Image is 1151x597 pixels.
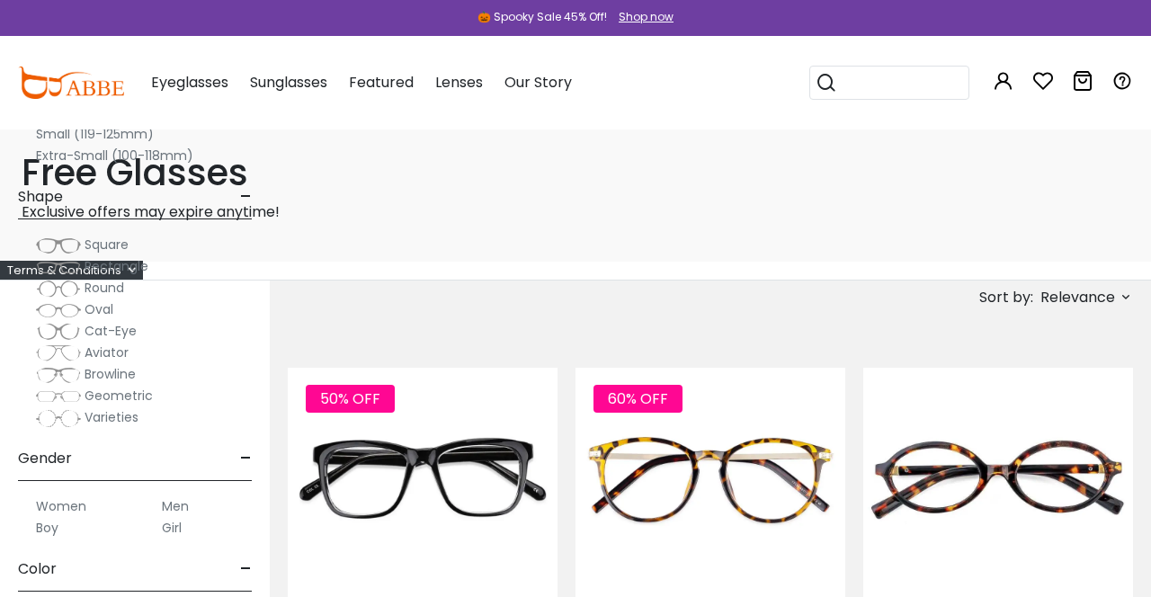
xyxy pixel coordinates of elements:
[18,67,124,99] img: abbeglasses.com
[85,365,136,383] span: Browline
[240,175,252,218] span: -
[36,517,58,539] label: Boy
[477,9,607,25] div: 🎃 Spooky Sale 45% Off!
[36,388,81,405] img: Geometric.png
[240,548,252,591] span: -
[36,323,81,341] img: Cat-Eye.png
[288,368,558,593] img: Gun Laya - Plastic ,Universal Bridge Fit
[162,517,182,539] label: Girl
[36,236,81,254] img: Square.png
[240,437,252,480] span: -
[349,72,414,93] span: Featured
[162,495,189,517] label: Men
[863,368,1133,593] img: Tortoise Knowledge - Acetate ,Universal Bridge Fit
[619,9,674,25] div: Shop now
[36,258,81,276] img: Rectangle.png
[85,279,124,297] span: Round
[85,236,129,254] span: Square
[610,9,674,24] a: Shop now
[22,201,1129,223] p: Exclusive offers may expire anytime!
[504,72,572,93] span: Our Story
[36,366,81,384] img: Browline.png
[306,385,395,413] span: 50% OFF
[36,344,81,362] img: Aviator.png
[250,72,327,93] span: Sunglasses
[575,368,845,593] img: Tortoise Callie - Combination ,Universal Bridge Fit
[85,300,113,318] span: Oval
[979,287,1033,307] span: Sort by:
[36,280,81,298] img: Round.png
[85,322,137,340] span: Cat-Eye
[85,343,129,361] span: Aviator
[36,409,81,428] img: Varieties.png
[36,495,86,517] label: Women
[1040,281,1115,314] span: Relevance
[18,175,63,218] span: Shape
[151,72,228,93] span: Eyeglasses
[36,145,193,166] label: Extra-Small (100-118mm)
[85,387,153,405] span: Geometric
[85,408,138,426] span: Varieties
[22,151,1129,194] h1: Free Glasses
[18,548,57,591] span: Color
[435,72,483,93] span: Lenses
[36,301,81,319] img: Oval.png
[85,257,148,275] span: Rectangle
[593,385,683,413] span: 60% OFF
[18,437,72,480] span: Gender
[36,123,154,145] label: Small (119-125mm)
